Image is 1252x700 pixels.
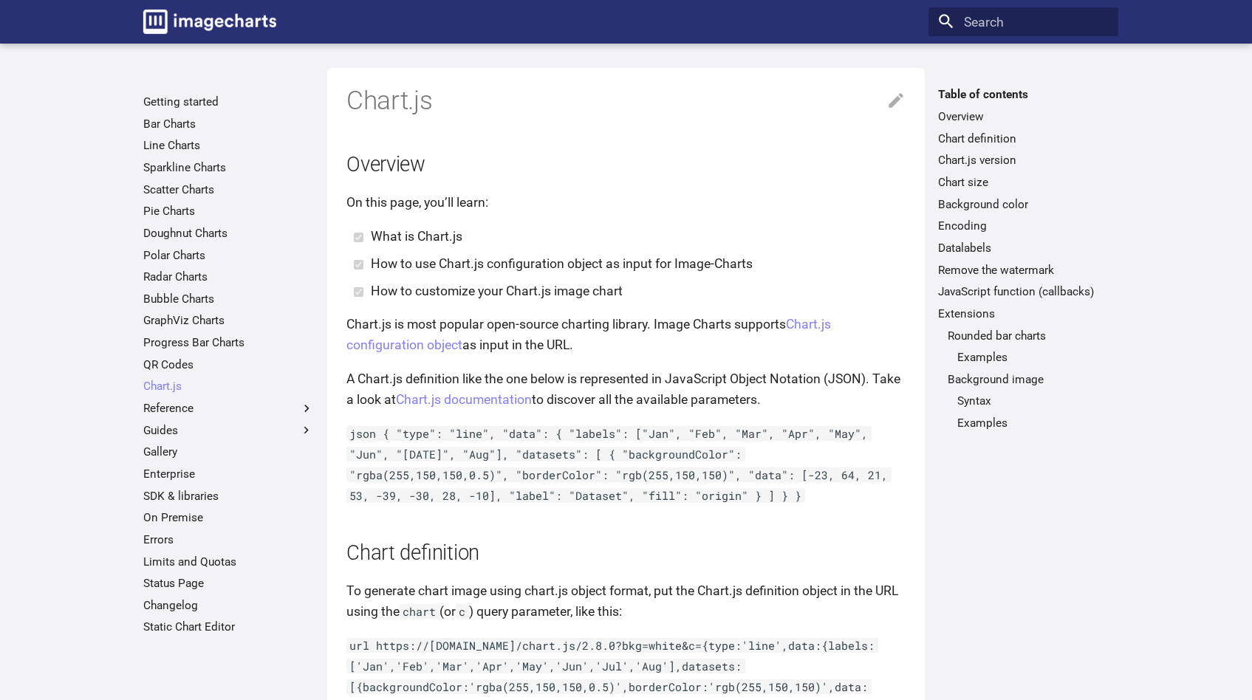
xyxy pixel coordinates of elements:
a: Image-Charts documentation [137,3,283,40]
a: Scatter Charts [143,182,314,197]
a: Background image [948,372,1109,387]
a: Sparkline Charts [143,160,314,175]
a: Line Charts [143,138,314,153]
a: Datalabels [938,241,1109,255]
nav: Extensions [938,329,1109,431]
a: Getting started [143,95,314,109]
a: Rounded bar charts [948,329,1109,343]
a: Extensions [938,306,1109,321]
a: Bar Charts [143,117,314,131]
code: c [456,604,469,619]
a: Examples [957,350,1109,365]
p: To generate chart image using chart.js object format, put the Chart.js definition object in the U... [346,580,906,622]
a: Remove the watermark [938,263,1109,278]
nav: Table of contents [928,87,1118,430]
nav: Background image [948,394,1109,430]
a: On Premise [143,510,314,525]
a: Chart.js documentation [396,392,532,407]
a: JavaScript function (callbacks) [938,284,1109,299]
a: Polar Charts [143,248,314,263]
a: Radar Charts [143,270,314,284]
img: logo [143,10,276,34]
label: Guides [143,423,314,438]
a: Examples [957,416,1109,430]
label: Table of contents [928,87,1118,102]
a: Chart.js version [938,153,1109,168]
a: Static Chart Editor [143,620,314,634]
p: A Chart.js definition like the one below is represented in JavaScript Object Notation (JSON). Tak... [346,368,906,410]
a: Status Page [143,576,314,591]
code: chart [400,604,439,619]
a: Progress Bar Charts [143,335,314,350]
a: Errors [143,532,314,547]
li: How to use Chart.js configuration object as input for Image-Charts [371,253,906,274]
a: Changelog [143,598,314,613]
nav: Rounded bar charts [948,350,1109,365]
a: Chart size [938,175,1109,190]
a: Bubble Charts [143,292,314,306]
a: Chart definition [938,131,1109,146]
a: Background color [938,197,1109,212]
h1: Chart.js [346,84,906,118]
a: SDK & libraries [143,489,314,504]
a: QR Codes [143,357,314,372]
li: How to customize your Chart.js image chart [371,281,906,301]
a: Syntax [957,394,1109,408]
a: GraphViz Charts [143,313,314,328]
a: Overview [938,109,1109,124]
a: Enterprise [143,467,314,481]
p: On this page, you’ll learn: [346,192,906,213]
a: Limits and Quotas [143,555,314,569]
a: Pie Charts [143,204,314,219]
code: json { "type": "line", "data": { "labels": ["Jan", "Feb", "Mar", "Apr", "May", "Jun", "[DATE]", "... [346,426,892,503]
li: What is Chart.js [371,226,906,247]
a: Doughnut Charts [143,226,314,241]
h2: Chart definition [346,539,906,568]
a: Gallery [143,445,314,459]
h2: Overview [346,151,906,179]
p: Chart.js is most popular open-source charting library. Image Charts supports as input in the URL. [346,314,906,355]
label: Reference [143,401,314,416]
a: Encoding [938,219,1109,233]
input: Search [928,7,1118,37]
a: Chart.js [143,379,314,394]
